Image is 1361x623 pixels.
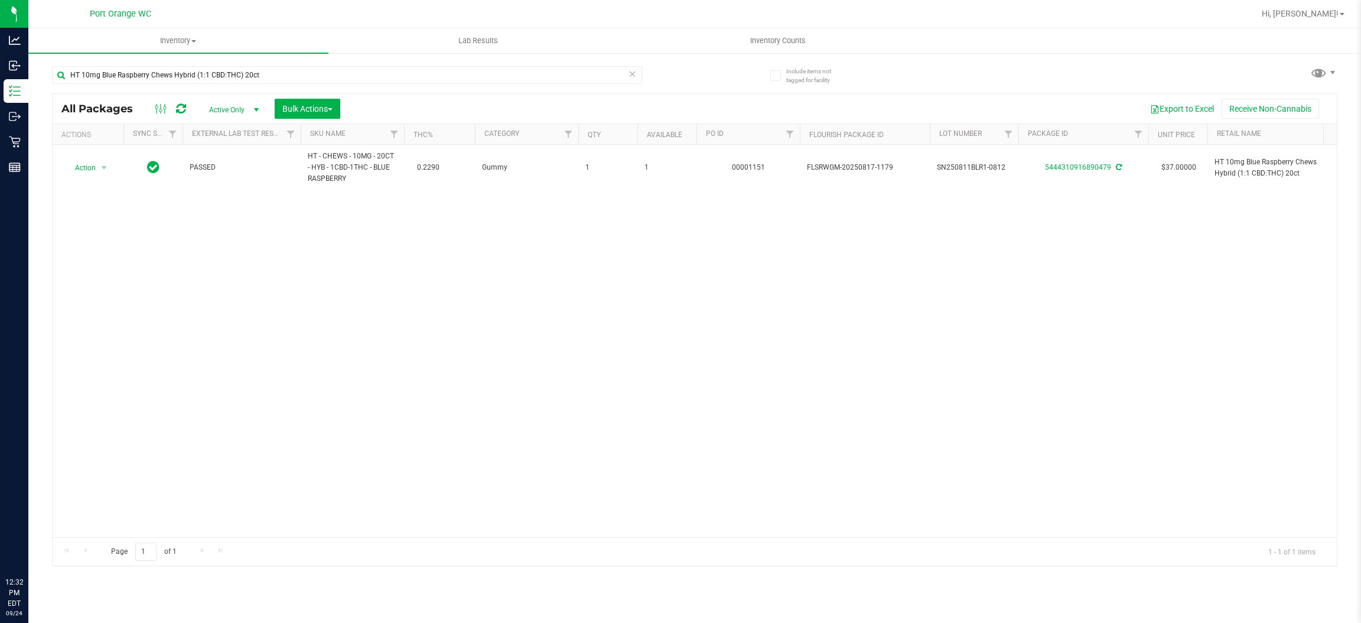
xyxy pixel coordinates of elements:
a: Lab Results [328,28,629,53]
a: Inventory Counts [628,28,928,53]
button: Export to Excel [1142,99,1222,119]
span: Port Orange WC [90,9,151,19]
a: Package ID [1028,129,1068,138]
span: In Sync [147,159,159,176]
p: 09/24 [5,609,23,618]
a: Available [647,131,682,139]
a: Lot Number [939,129,982,138]
a: Unit Price [1158,131,1195,139]
input: 1 [135,543,157,561]
a: External Lab Test Result [192,129,285,138]
span: Inventory [28,35,328,46]
inline-svg: Retail [9,136,21,148]
a: Qty [588,131,601,139]
span: Gummy [482,162,571,173]
span: Inventory Counts [734,35,822,46]
span: Sync from Compliance System [1114,163,1122,171]
span: Lab Results [442,35,514,46]
a: Filter [1318,124,1337,144]
a: Filter [780,124,800,144]
span: Hi, [PERSON_NAME]! [1262,9,1339,18]
button: Receive Non-Cannabis [1222,99,1319,119]
a: Filter [385,124,404,144]
a: SKU Name [310,129,346,138]
button: Bulk Actions [275,99,340,119]
inline-svg: Inventory [9,85,21,97]
span: Bulk Actions [282,104,333,113]
a: THC% [413,131,433,139]
a: Sync Status [133,129,178,138]
span: 1 [644,162,689,173]
span: HT 10mg Blue Raspberry Chews Hybrid (1:1 CBD:THC) 20ct [1215,157,1330,179]
span: $37.00000 [1155,159,1202,176]
span: 1 [585,162,630,173]
inline-svg: Reports [9,161,21,173]
span: HT - CHEWS - 10MG - 20CT - HYB - 1CBD-1THC - BLUE RASPBERRY [308,151,397,185]
span: SN250811BLR1-0812 [937,162,1011,173]
span: Include items not tagged for facility [786,67,845,85]
a: Filter [999,124,1018,144]
a: Retail Name [1217,129,1261,138]
span: 1 - 1 of 1 items [1259,543,1325,560]
a: 00001151 [732,163,765,171]
a: Filter [281,124,301,144]
span: select [97,160,112,176]
a: Inventory [28,28,328,53]
a: 5444310916890479 [1045,163,1111,171]
span: 0.2290 [411,159,445,176]
a: Filter [1129,124,1148,144]
iframe: Resource center [12,528,47,564]
span: Action [64,160,96,176]
span: Clear [629,66,637,82]
span: PASSED [190,162,294,173]
span: All Packages [61,102,145,115]
a: PO ID [706,129,724,138]
a: Flourish Package ID [809,131,884,139]
span: FLSRWGM-20250817-1179 [807,162,923,173]
div: Actions [61,131,119,139]
inline-svg: Analytics [9,34,21,46]
a: Category [484,129,519,138]
input: Search Package ID, Item Name, SKU, Lot or Part Number... [52,66,642,84]
p: 12:32 PM EDT [5,577,23,609]
a: Filter [163,124,183,144]
inline-svg: Outbound [9,111,21,122]
a: Filter [559,124,578,144]
span: Page of 1 [101,543,186,561]
inline-svg: Inbound [9,60,21,72]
